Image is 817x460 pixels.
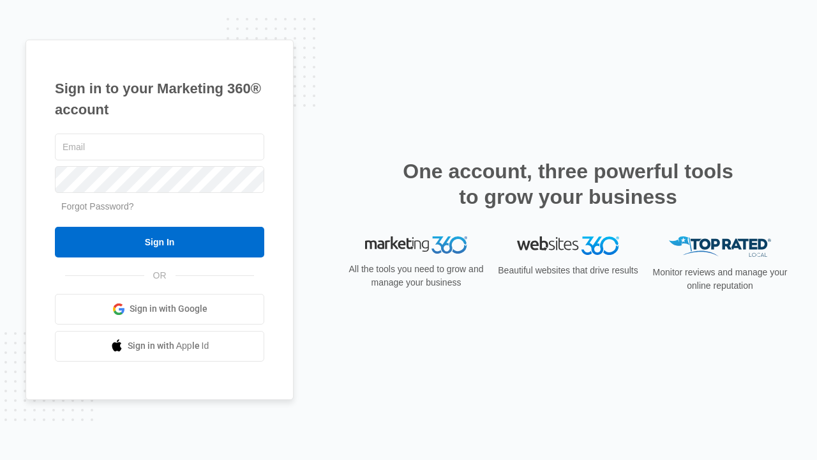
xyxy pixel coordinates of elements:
[55,331,264,362] a: Sign in with Apple Id
[130,302,207,316] span: Sign in with Google
[55,134,264,160] input: Email
[648,266,791,293] p: Monitor reviews and manage your online reputation
[497,264,640,277] p: Beautiful websites that drive results
[144,269,176,282] span: OR
[55,227,264,257] input: Sign In
[517,236,619,255] img: Websites 360
[399,158,737,210] h2: One account, three powerful tools to grow your business
[128,339,209,353] span: Sign in with Apple Id
[55,294,264,325] a: Sign in with Google
[365,236,467,254] img: Marketing 360
[345,263,488,289] p: All the tools you need to grow and manage your business
[669,236,771,257] img: Top Rated Local
[61,201,134,211] a: Forgot Password?
[55,78,264,120] h1: Sign in to your Marketing 360® account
